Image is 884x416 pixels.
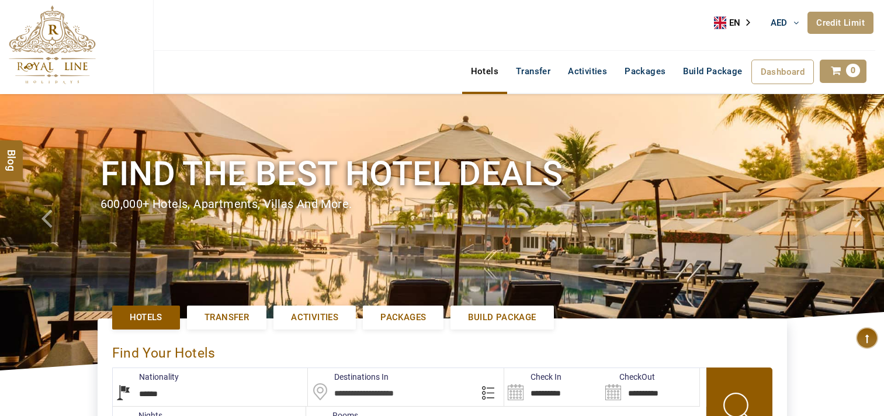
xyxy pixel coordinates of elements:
[468,311,536,324] span: Build Package
[363,306,443,330] a: Packages
[714,14,758,32] a: EN
[100,196,784,213] div: 600,000+ hotels, apartments, villas and more.
[187,306,266,330] a: Transfer
[761,67,805,77] span: Dashboard
[846,64,860,77] span: 0
[130,311,162,324] span: Hotels
[380,311,426,324] span: Packages
[771,18,788,28] span: AED
[714,14,758,32] aside: Language selected: English
[308,371,389,383] label: Destinations In
[807,12,873,34] a: Credit Limit
[616,60,674,83] a: Packages
[674,60,751,83] a: Build Package
[602,368,699,406] input: Search
[504,371,561,383] label: Check In
[504,368,602,406] input: Search
[507,60,559,83] a: Transfer
[100,152,784,196] h1: Find the best hotel deals
[4,149,19,159] span: Blog
[112,306,180,330] a: Hotels
[273,306,356,330] a: Activities
[450,306,553,330] a: Build Package
[9,5,96,84] img: The Royal Line Holidays
[462,60,507,83] a: Hotels
[113,371,179,383] label: Nationality
[291,311,338,324] span: Activities
[204,311,249,324] span: Transfer
[714,14,758,32] div: Language
[602,371,655,383] label: CheckOut
[112,333,772,368] div: Find Your Hotels
[820,60,866,83] a: 0
[559,60,616,83] a: Activities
